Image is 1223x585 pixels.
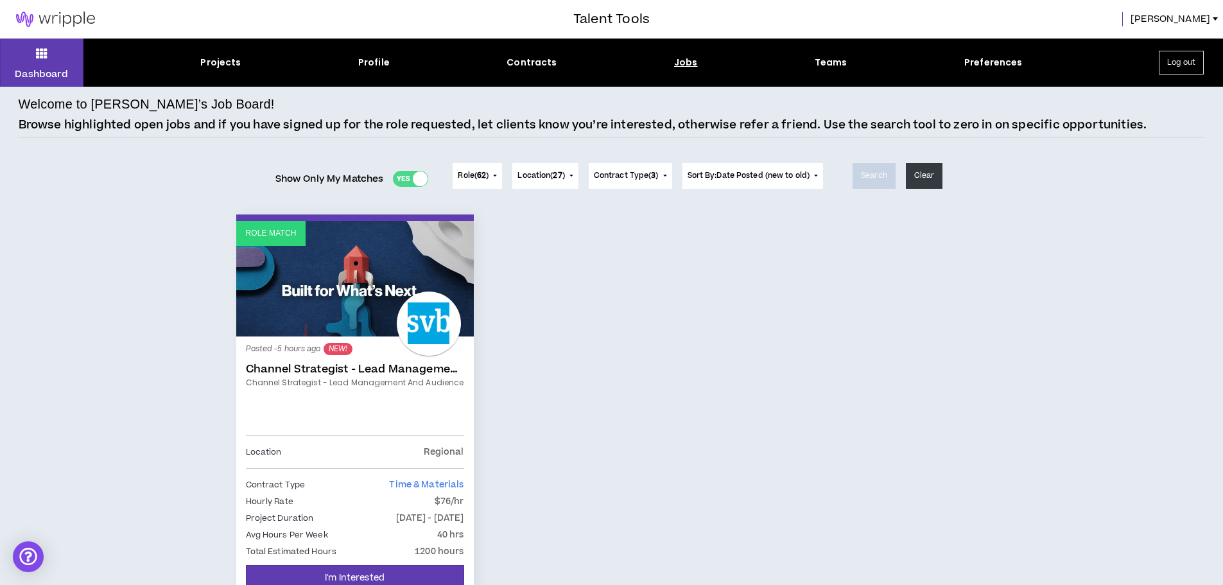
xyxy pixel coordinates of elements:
p: [DATE] - [DATE] [396,511,464,525]
p: 1200 hours [415,545,464,559]
div: Profile [358,56,390,69]
button: Search [853,163,896,189]
span: [PERSON_NAME] [1131,12,1210,26]
span: Show Only My Matches [275,170,384,189]
div: Contracts [507,56,557,69]
span: 62 [477,170,486,181]
p: Dashboard [15,67,68,81]
p: Browse highlighted open jobs and if you have signed up for the role requested, let clients know y... [19,117,1147,134]
button: Log out [1159,51,1204,74]
p: Contract Type [246,478,306,492]
p: Location [246,445,282,459]
sup: NEW! [324,343,352,355]
span: Role ( ) [458,170,489,182]
p: Avg Hours Per Week [246,528,328,542]
button: Role(62) [453,163,502,189]
p: Hourly Rate [246,494,293,509]
button: Location(27) [512,163,578,189]
a: Channel Strategist - Lead Management and Audience [246,377,464,389]
h3: Talent Tools [573,10,650,29]
button: Sort By:Date Posted (new to old) [682,163,824,189]
div: Open Intercom Messenger [13,541,44,572]
p: Regional [424,445,464,459]
p: Project Duration [246,511,314,525]
span: Contract Type ( ) [594,170,659,182]
span: I'm Interested [325,572,385,584]
button: Contract Type(3) [589,163,672,189]
button: Clear [906,163,943,189]
span: 27 [553,170,562,181]
p: $76/hr [435,494,464,509]
div: Projects [200,56,241,69]
p: Role Match [246,227,297,240]
p: 40 hrs [437,528,464,542]
a: Channel Strategist - Lead Management and Audience [246,363,464,376]
p: Total Estimated Hours [246,545,337,559]
span: 3 [651,170,655,181]
a: Role Match [236,221,474,336]
h4: Welcome to [PERSON_NAME]’s Job Board! [19,94,275,114]
span: Sort By: Date Posted (new to old) [688,170,810,181]
span: Time & Materials [389,478,464,491]
span: Location ( ) [517,170,564,182]
div: Teams [815,56,847,69]
p: Posted - 5 hours ago [246,343,464,355]
div: Preferences [964,56,1023,69]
